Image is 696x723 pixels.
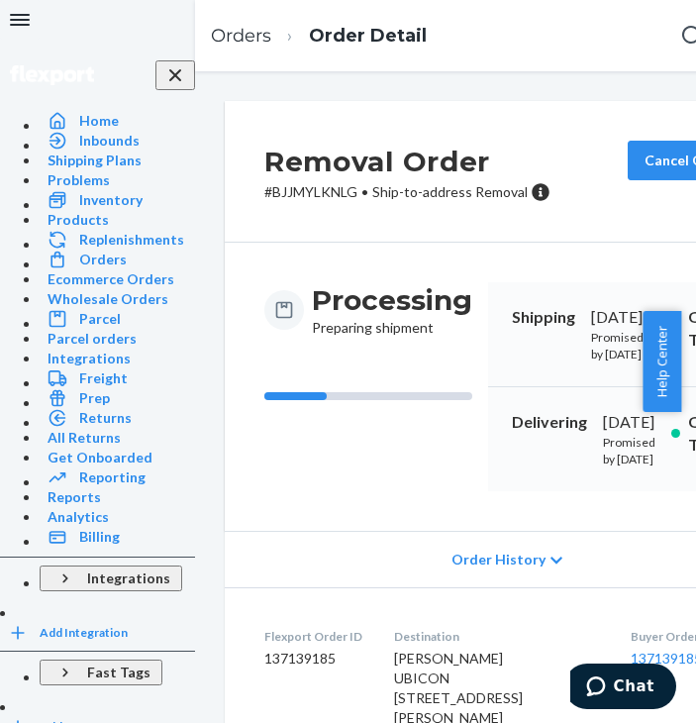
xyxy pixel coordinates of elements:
[40,566,182,591] button: Integrations
[361,183,368,200] span: •
[40,230,195,250] a: Replenishments
[48,487,101,507] div: Reports
[40,151,195,170] a: Shipping Plans
[264,649,362,669] dd: 137139185
[48,507,109,527] div: Analytics
[48,151,142,170] div: Shipping Plans
[451,550,546,569] span: Order History
[40,487,195,507] a: Reports
[40,131,195,151] a: Inbounds
[40,210,195,230] a: Products
[603,411,655,434] div: [DATE]
[312,282,472,338] div: Preparing shipment
[40,329,195,349] a: Parcel orders
[40,190,195,210] a: Inventory
[40,448,195,467] a: Get Onboarded
[79,131,140,151] div: Inbounds
[40,660,162,685] button: Fast Tags
[10,65,94,85] img: Flexport logo
[79,309,121,329] div: Parcel
[309,25,427,47] a: Order Detail
[79,230,184,250] div: Replenishments
[570,664,676,713] iframe: Opens a widget where you can chat to one of our agents
[48,170,110,190] div: Problems
[312,282,472,318] h3: Processing
[79,111,119,131] div: Home
[40,170,195,190] a: Problems
[79,250,127,269] div: Orders
[40,507,195,527] a: Analytics
[87,663,150,682] div: Fast Tags
[87,568,170,588] div: Integrations
[591,329,655,362] p: Promised by [DATE]
[394,628,599,645] dt: Destination
[48,428,121,448] div: All Returns
[40,527,195,547] a: Billing
[40,408,195,428] a: Returns
[264,141,550,182] h2: Removal Order
[40,349,195,368] a: Integrations
[40,428,195,448] a: All Returns
[211,25,271,47] a: Orders
[155,60,195,90] button: Close Navigation
[40,368,195,388] a: Freight
[591,306,655,329] div: [DATE]
[40,624,128,641] div: Add Integration
[264,182,550,202] p: # BJJMYLKNLG
[40,269,195,289] a: Ecommerce Orders
[40,388,195,408] a: Prep
[372,183,528,200] span: Ship-to-address Removal
[79,467,146,487] div: Reporting
[48,269,174,289] div: Ecommerce Orders
[79,368,128,388] div: Freight
[195,7,443,65] ol: breadcrumbs
[40,111,195,131] a: Home
[79,527,120,547] div: Billing
[264,628,362,645] dt: Flexport Order ID
[40,250,195,269] a: Orders
[48,448,152,467] div: Get Onboarded
[48,329,137,349] div: Parcel orders
[643,311,681,412] button: Help Center
[48,349,131,368] div: Integrations
[40,467,195,487] a: Reporting
[79,388,110,408] div: Prep
[79,190,143,210] div: Inventory
[79,408,132,428] div: Returns
[48,210,109,230] div: Products
[603,434,655,467] p: Promised by [DATE]
[512,411,587,434] p: Delivering
[48,289,168,309] div: Wholesale Orders
[40,289,195,309] a: Wholesale Orders
[512,306,575,329] p: Shipping
[40,309,195,329] a: Parcel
